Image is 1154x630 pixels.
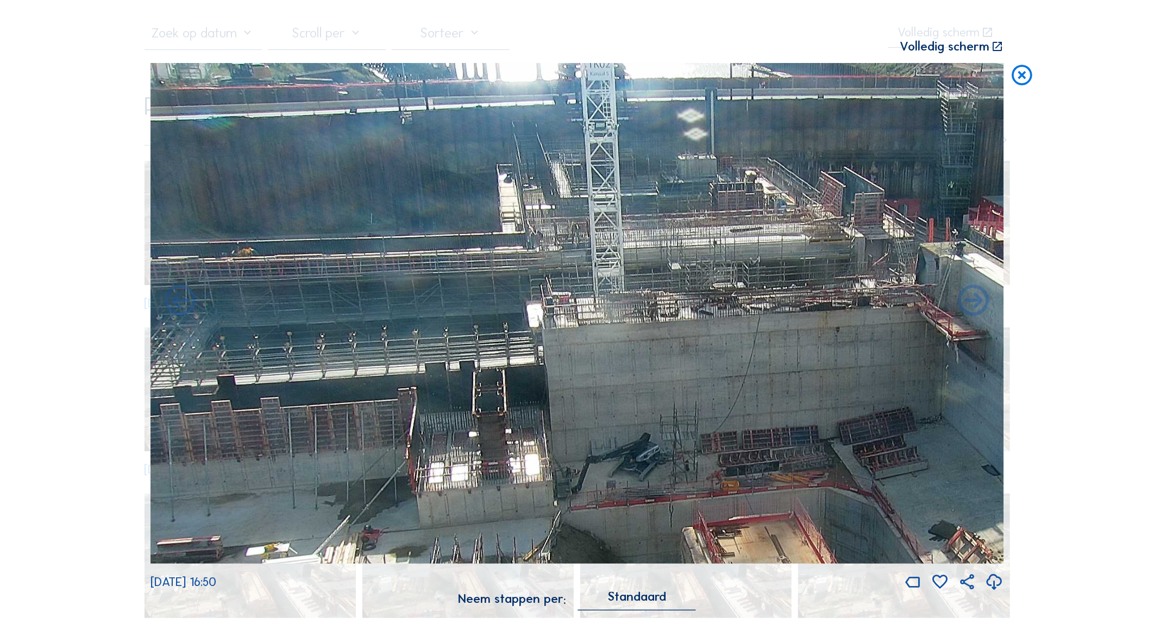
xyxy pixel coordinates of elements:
[162,283,199,320] i: Forward
[459,593,567,606] div: Neem stappen per:
[150,63,1004,563] img: Image
[578,592,696,610] div: Standaard
[150,575,217,589] span: [DATE] 16:50
[900,41,989,54] div: Volledig scherm
[607,592,666,602] div: Standaard
[955,283,992,320] i: Back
